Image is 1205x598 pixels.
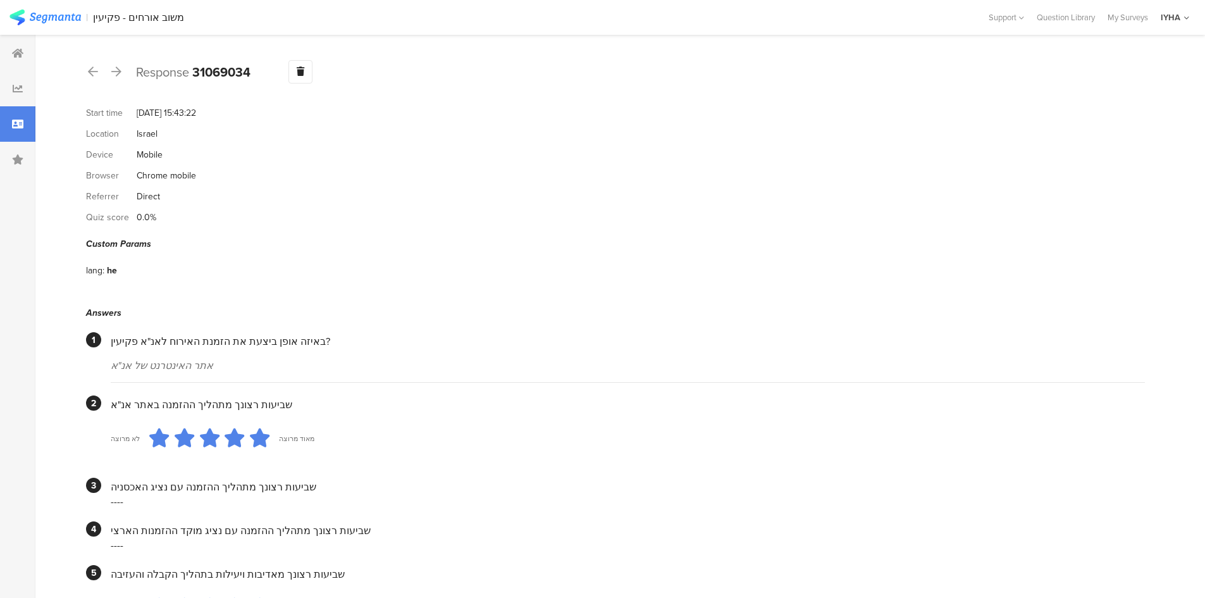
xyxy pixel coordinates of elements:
div: מאוד מרוצה [279,433,314,444]
div: 4 [86,521,101,537]
div: Mobile [137,148,163,161]
div: Location [86,127,137,140]
div: 3 [86,478,101,493]
div: Direct [137,190,160,203]
div: לא מרוצה [111,433,140,444]
div: 5 [86,565,101,580]
div: Israel [137,127,158,140]
div: Start time [86,106,137,120]
div: Custom Params [86,237,1145,251]
div: אתר האינטרנט של אנ"א [111,358,1145,373]
a: My Surveys [1101,11,1154,23]
div: Browser [86,169,137,182]
div: שביעות רצונך מאדיבות ויעילות בתהליך הקבלה והעזיבה [111,567,1145,582]
div: 2 [86,396,101,411]
a: Question Library [1030,11,1101,23]
div: ---- [111,538,1145,552]
div: 0.0% [137,211,156,224]
div: 1 [86,332,101,347]
div: Support [989,8,1024,27]
div: lang: [86,264,107,277]
div: | [86,10,88,25]
div: Chrome mobile [137,169,196,182]
div: he [107,264,117,277]
div: שביעות רצונך מתהליך ההזמנה עם נציג מוקד ההזמנות הארצי [111,523,1145,538]
div: באיזה אופן ביצעת את הזמנת האירוח לאנ"א פקיעין? [111,334,1145,349]
div: Quiz score [86,211,137,224]
div: משוב אורחים - פקיעין [93,11,184,23]
div: שביעות רצונך מתהליך ההזמנה עם נציג האכסניה [111,480,1145,494]
div: Answers [86,306,1145,320]
div: IYHA [1161,11,1180,23]
b: 31069034 [192,63,250,82]
div: Device [86,148,137,161]
div: [DATE] 15:43:22 [137,106,196,120]
div: ---- [111,494,1145,509]
div: שביעות רצונך מתהליך ההזמנה באתר אנ"א [111,397,1145,412]
span: Response [136,63,189,82]
img: segmanta logo [9,9,81,25]
div: Referrer [86,190,137,203]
